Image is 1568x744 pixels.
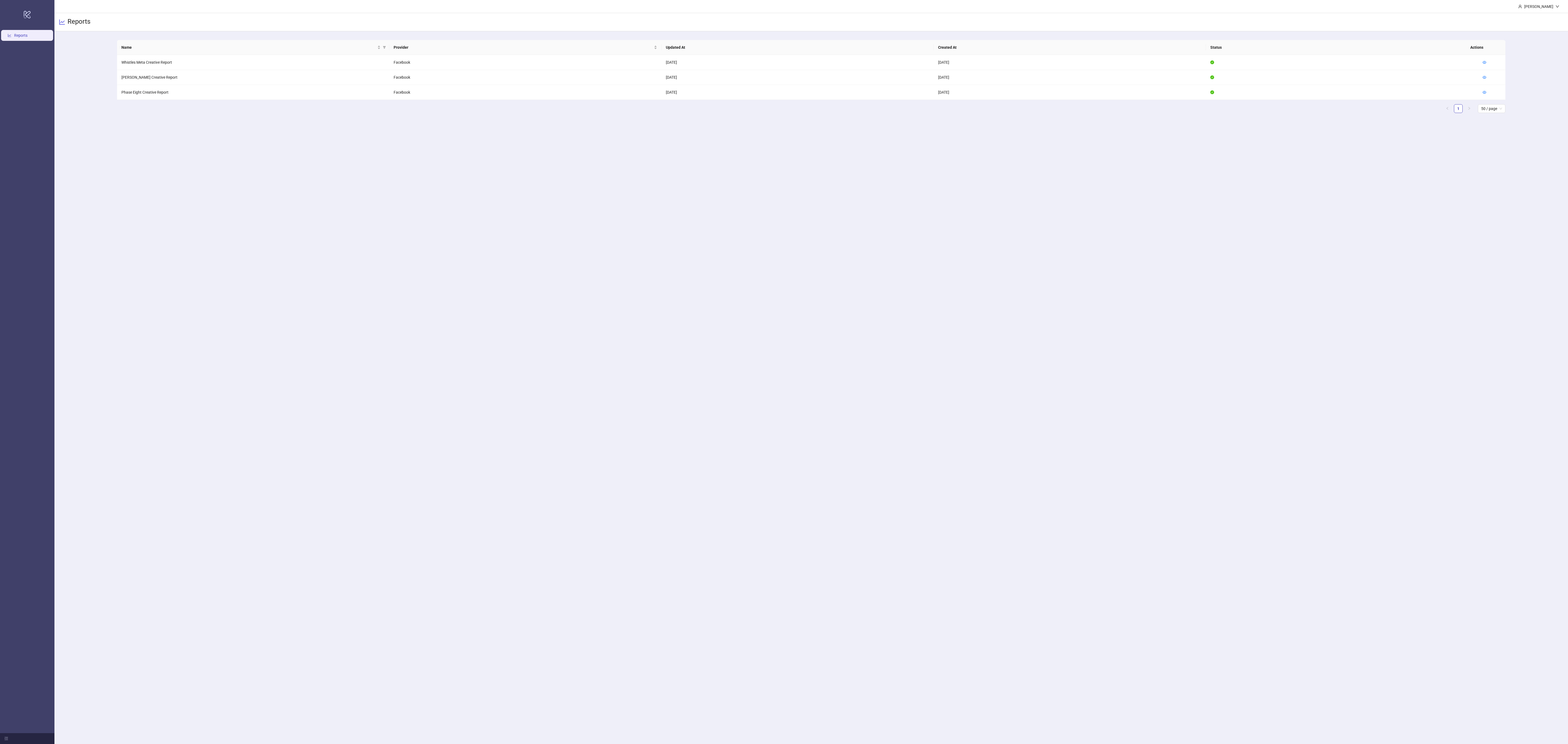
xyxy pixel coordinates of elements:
span: menu-fold [4,737,8,740]
th: Updated At [661,40,934,55]
th: Status [1206,40,1478,55]
span: user [1518,5,1522,8]
span: down [1555,5,1559,8]
li: Previous Page [1443,104,1452,113]
td: [DATE] [661,55,934,70]
span: line-chart [59,19,65,25]
span: left [1446,107,1449,110]
h3: Reports [68,17,90,27]
button: left [1443,104,1452,113]
span: filter [383,46,386,49]
a: 1 [1454,105,1462,113]
th: Name [117,40,389,55]
td: [DATE] [661,85,934,100]
span: check-circle [1210,75,1214,79]
td: Facebook [389,85,661,100]
li: Next Page [1465,104,1474,113]
span: Provider [394,44,653,50]
a: eye [1483,90,1486,94]
td: [DATE] [934,85,1206,100]
td: Phase Eight Creative Report [117,85,389,100]
td: [DATE] [934,70,1206,85]
span: filter [382,43,387,51]
a: Reports [14,33,27,38]
div: Page Size [1478,104,1505,113]
th: Actions [1466,40,1493,55]
td: [DATE] [934,55,1206,70]
td: Facebook [389,70,661,85]
a: eye [1483,60,1486,65]
span: check-circle [1210,60,1214,64]
span: Name [121,44,376,50]
td: Facebook [389,55,661,70]
td: [DATE] [661,70,934,85]
span: check-circle [1210,90,1214,94]
li: 1 [1454,104,1463,113]
th: Provider [389,40,661,55]
a: eye [1483,75,1486,79]
span: right [1468,107,1471,110]
td: Whistles Meta Creative Report [117,55,389,70]
td: [PERSON_NAME] Creative Report [117,70,389,85]
span: eye [1483,60,1486,64]
span: 50 / page [1481,105,1502,113]
button: right [1465,104,1474,113]
th: Created At [934,40,1206,55]
div: [PERSON_NAME] [1522,4,1555,10]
